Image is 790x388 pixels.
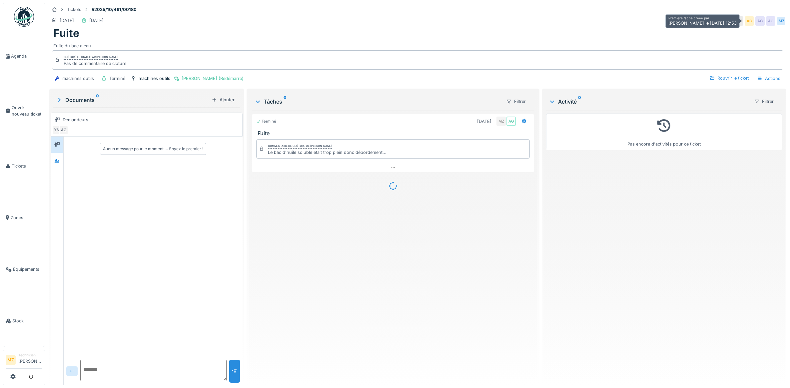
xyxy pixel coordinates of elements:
div: Pas de commentaire de clôture [64,60,126,67]
a: Équipements [3,243,45,295]
div: machines outils [139,75,170,82]
div: Tickets [67,6,81,13]
h1: Fuite [53,27,79,40]
a: MZ Technicien[PERSON_NAME] [6,353,42,369]
div: Terminé [256,119,276,124]
span: Zones [11,214,42,221]
div: AG [59,126,68,135]
a: Ouvrir nouveau ticket [3,82,45,140]
div: Commentaire de clôture de [PERSON_NAME] [268,144,332,149]
li: [PERSON_NAME] [18,353,42,367]
div: [DATE] [89,17,104,24]
h6: Première tâche créée par [668,16,737,20]
div: Terminé [109,75,125,82]
div: Technicien [18,353,42,358]
div: machines outils [62,75,94,82]
div: [DATE] [477,118,491,125]
a: Stock [3,295,45,347]
div: Activité [549,98,748,106]
div: Le bac d'huile soluble était trop plein donc débordement... [268,149,387,156]
h3: Fuite [258,130,531,137]
span: Équipements [13,266,42,272]
div: Ajouter [209,95,237,104]
div: Rouvrir le ticket [707,74,751,83]
sup: 0 [578,98,581,106]
img: Badge_color-CXgf-gQk.svg [14,7,34,27]
span: Ouvrir nouveau ticket [12,105,42,117]
div: MZ [496,117,506,126]
span: Tickets [12,163,42,169]
div: AG [506,117,516,126]
a: Agenda [3,30,45,82]
div: Documents [56,96,209,104]
div: AG [745,16,754,26]
div: Filtrer [503,97,529,106]
li: MZ [6,355,16,365]
div: [PERSON_NAME] le [DATE] 12:53 [668,20,737,26]
div: [DATE] [60,17,74,24]
strong: #2025/10/461/00180 [89,6,139,13]
div: AG [755,16,765,26]
div: YM [52,126,62,135]
div: [PERSON_NAME] (Redémarré) [182,75,244,82]
div: Pas encore d'activités pour ce ticket [550,117,778,148]
div: MZ [777,16,786,26]
sup: 0 [284,98,287,106]
a: Tickets [3,140,45,192]
sup: 0 [96,96,99,104]
div: Actions [754,74,783,83]
a: Zones [3,192,45,243]
div: Demandeurs [63,117,88,123]
div: Aucun message pour le moment … Soyez le premier ! [103,146,203,152]
div: Clôturé le [DATE] par [PERSON_NAME] [64,55,118,60]
div: Tâches [255,98,501,106]
div: AG [766,16,775,26]
span: Agenda [11,53,42,59]
span: Stock [12,318,42,324]
div: Filtrer [751,97,777,106]
div: Fuite du bac a eau [53,40,782,49]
